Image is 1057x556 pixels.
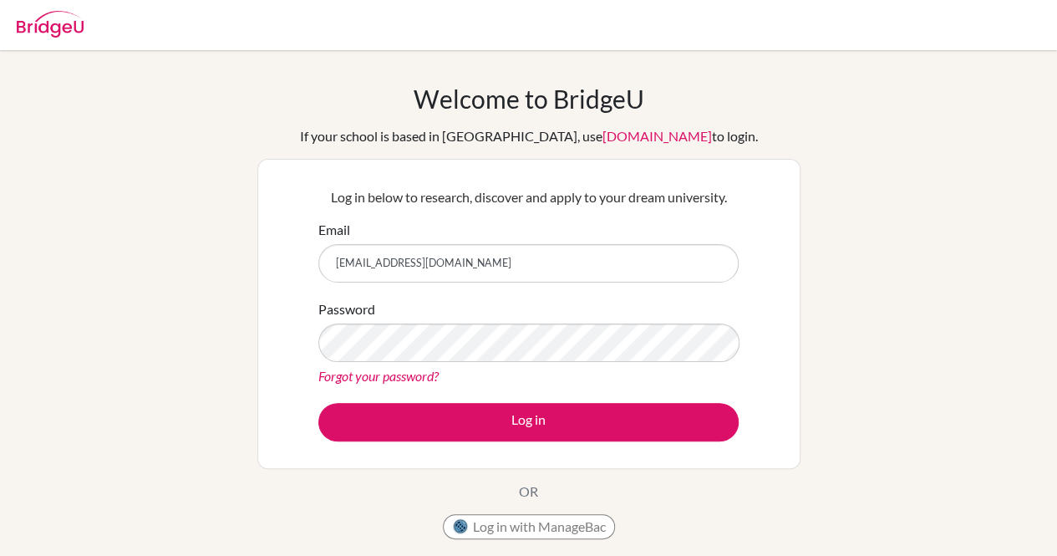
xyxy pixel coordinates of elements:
button: Log in [318,403,739,441]
label: Email [318,220,350,240]
a: [DOMAIN_NAME] [602,128,712,144]
h1: Welcome to BridgeU [414,84,644,114]
label: Password [318,299,375,319]
img: Bridge-U [17,11,84,38]
p: Log in below to research, discover and apply to your dream university. [318,187,739,207]
div: If your school is based in [GEOGRAPHIC_DATA], use to login. [300,126,758,146]
p: OR [519,482,538,502]
a: Forgot your password? [318,368,439,384]
button: Log in with ManageBac [443,514,615,539]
